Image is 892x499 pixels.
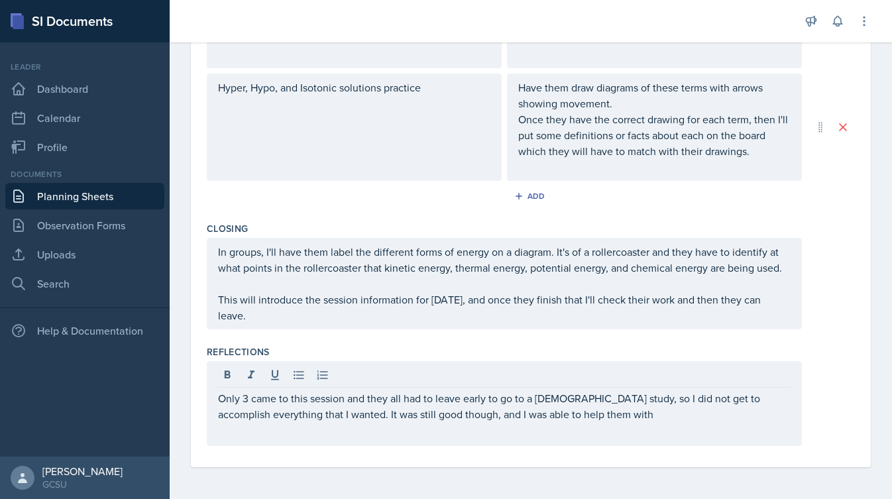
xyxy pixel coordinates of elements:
[218,292,791,323] p: This will introduce the session information for [DATE], and once they finish that I'll check thei...
[218,244,791,276] p: In groups, I'll have them label the different forms of energy on a diagram. It's of a rollercoast...
[207,222,248,235] label: Closing
[518,111,791,159] p: Once they have the correct drawing for each term, then I'll put some definitions or facts about e...
[218,390,791,422] p: Only 3 came to this session and they all had to leave early to go to a [DEMOGRAPHIC_DATA] study, ...
[207,345,270,359] label: Reflections
[5,241,164,268] a: Uploads
[218,80,490,95] p: Hyper, Hypo, and Isotonic solutions practice
[5,212,164,239] a: Observation Forms
[5,61,164,73] div: Leader
[5,270,164,297] a: Search
[5,317,164,344] div: Help & Documentation
[5,183,164,209] a: Planning Sheets
[5,105,164,131] a: Calendar
[42,465,123,478] div: [PERSON_NAME]
[5,168,164,180] div: Documents
[5,134,164,160] a: Profile
[517,191,545,201] div: Add
[518,80,791,111] p: Have them draw diagrams of these terms with arrows showing movement.
[510,186,553,206] button: Add
[42,478,123,491] div: GCSU
[5,76,164,102] a: Dashboard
